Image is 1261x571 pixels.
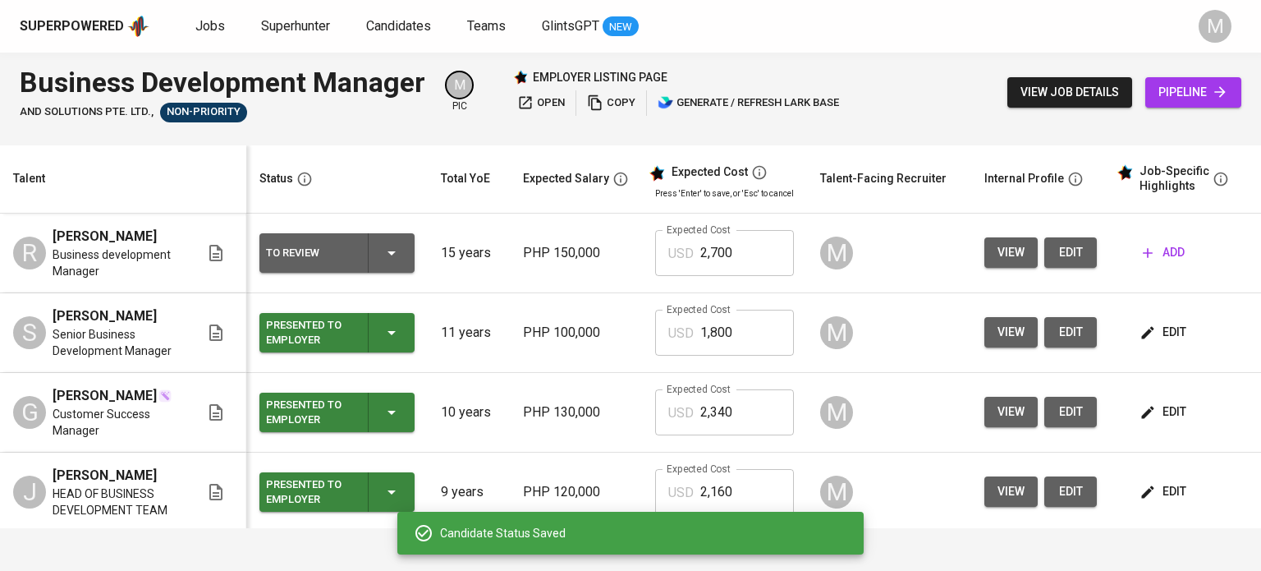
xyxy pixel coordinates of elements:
[195,16,228,37] a: Jobs
[1057,322,1084,343] span: edit
[20,17,124,36] div: Superpowered
[160,104,247,120] span: Non-Priority
[1044,317,1097,348] button: edit
[1136,317,1193,348] button: edit
[1139,164,1209,193] div: Job-Specific Highlights
[441,323,497,343] p: 11 years
[1136,237,1191,268] button: add
[20,104,154,120] span: And Solutions Pte. Ltd.,
[13,396,46,429] div: G
[820,168,947,189] div: Talent-Facing Recruiter
[655,187,794,200] p: Press 'Enter' to save, or 'Esc' to cancel
[997,322,1025,343] span: view
[984,237,1038,268] button: view
[1143,322,1186,343] span: edit
[517,94,565,113] span: open
[583,90,640,116] button: copy
[53,386,157,406] span: [PERSON_NAME]
[1143,481,1186,502] span: edit
[441,482,497,502] p: 9 years
[523,323,629,343] p: PHP 100,000
[523,482,629,502] p: PHP 120,000
[1143,402,1186,422] span: edit
[533,69,667,85] p: employer listing page
[53,486,180,518] span: HEAD OF BUSINESS DEVELOPMENT TEAM
[266,242,355,264] div: To Review
[984,168,1064,189] div: Internal Profile
[1199,10,1231,43] div: M
[1158,82,1228,103] span: pipeline
[366,18,431,34] span: Candidates
[53,227,157,246] span: [PERSON_NAME]
[127,14,149,39] img: app logo
[1044,397,1097,427] button: edit
[668,403,694,423] p: USD
[1044,237,1097,268] button: edit
[820,476,853,509] div: M
[523,243,629,263] p: PHP 150,000
[259,472,415,512] button: Presented to Employer
[259,233,415,273] button: To Review
[441,243,497,263] p: 15 years
[160,103,247,122] div: Pending Client’s Feedback
[13,168,45,189] div: Talent
[20,14,149,39] a: Superpoweredapp logo
[261,16,333,37] a: Superhunter
[513,90,569,116] button: open
[820,316,853,349] div: M
[1136,477,1193,507] button: edit
[523,168,609,189] div: Expected Salary
[984,317,1038,348] button: view
[158,389,172,403] img: magic_wand.svg
[1057,242,1084,263] span: edit
[13,316,46,349] div: S
[1020,82,1119,103] span: view job details
[1143,242,1185,263] span: add
[445,71,474,113] div: pic
[53,406,180,439] span: Customer Success Manager
[266,474,355,510] div: Presented to Employer
[668,244,694,264] p: USD
[513,70,528,85] img: Glints Star
[261,18,330,34] span: Superhunter
[668,324,694,343] p: USD
[587,94,635,113] span: copy
[445,71,474,99] div: M
[984,477,1038,507] button: view
[53,466,157,486] span: [PERSON_NAME]
[603,19,639,35] span: NEW
[266,315,355,351] div: Presented to Employer
[984,397,1038,427] button: view
[997,481,1025,502] span: view
[53,326,180,359] span: Senior Business Development Manager
[649,165,665,182] img: glints_star.svg
[523,403,629,422] p: PHP 130,000
[658,94,839,113] span: generate / refresh lark base
[53,306,157,326] span: [PERSON_NAME]
[13,476,46,509] div: J
[1136,397,1193,427] button: edit
[542,16,639,37] a: GlintsGPT NEW
[997,402,1025,422] span: view
[259,313,415,352] button: Presented to Employer
[658,94,674,111] img: lark
[195,18,225,34] span: Jobs
[53,246,180,279] span: Business development Manager
[441,403,497,422] p: 10 years
[542,18,599,34] span: GlintsGPT
[13,237,46,269] div: R
[266,394,355,431] div: Presented to Employer
[653,90,843,116] button: lark generate / refresh lark base
[820,396,853,429] div: M
[259,168,293,189] div: Status
[441,168,490,189] div: Total YoE
[1044,477,1097,507] button: edit
[1007,77,1132,108] button: view job details
[1145,77,1241,108] a: pipeline
[672,165,748,180] div: Expected Cost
